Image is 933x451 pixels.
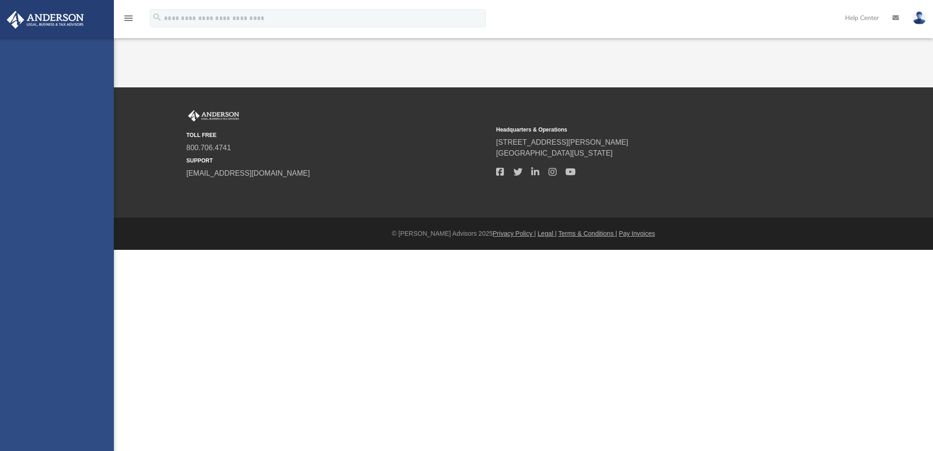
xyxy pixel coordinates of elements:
a: Terms & Conditions | [559,230,617,237]
a: Legal | [538,230,557,237]
div: © [PERSON_NAME] Advisors 2025 [114,229,933,238]
a: [GEOGRAPHIC_DATA][US_STATE] [496,149,613,157]
a: menu [123,17,134,24]
a: Pay Invoices [619,230,655,237]
i: search [152,12,162,22]
img: User Pic [912,11,926,25]
a: [STREET_ADDRESS][PERSON_NAME] [496,138,628,146]
small: SUPPORT [186,157,490,165]
small: TOLL FREE [186,131,490,139]
small: Headquarters & Operations [496,126,800,134]
img: Anderson Advisors Platinum Portal [4,11,87,29]
a: Privacy Policy | [493,230,536,237]
img: Anderson Advisors Platinum Portal [186,110,241,122]
i: menu [123,13,134,24]
a: 800.706.4741 [186,144,231,152]
a: [EMAIL_ADDRESS][DOMAIN_NAME] [186,169,310,177]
